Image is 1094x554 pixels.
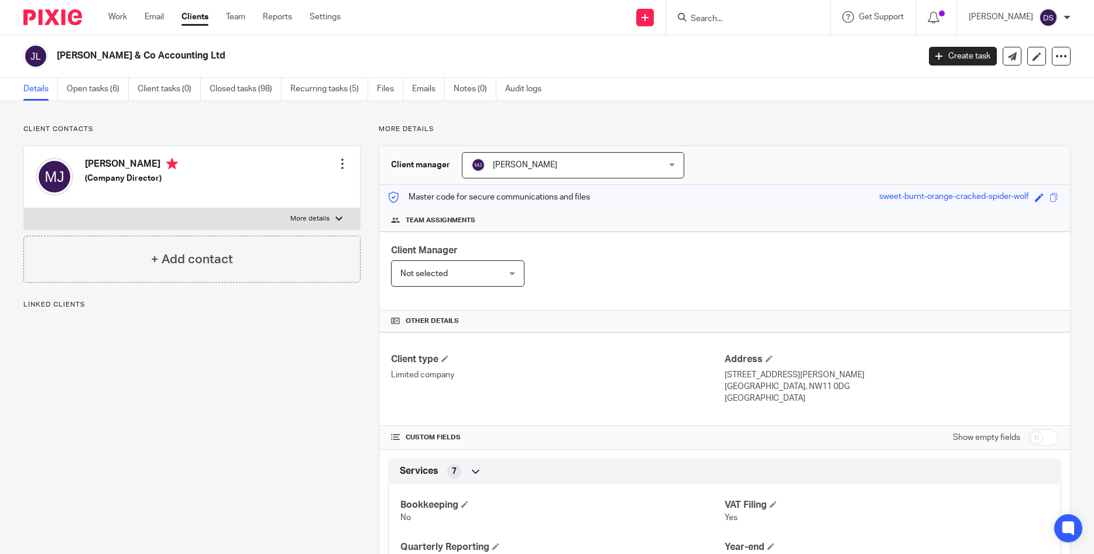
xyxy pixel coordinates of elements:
[412,78,445,101] a: Emails
[1039,8,1058,27] img: svg%3E
[859,13,904,21] span: Get Support
[452,466,457,477] span: 7
[406,316,459,326] span: Other details
[85,173,178,184] h5: (Company Director)
[23,125,361,134] p: Client contacts
[377,78,403,101] a: Files
[391,159,450,171] h3: Client manager
[391,433,725,442] h4: CUSTOM FIELDS
[725,541,1049,553] h4: Year-end
[391,353,725,366] h4: Client type
[263,11,292,23] a: Reports
[379,125,1071,134] p: More details
[725,499,1049,511] h4: VAT Filing
[400,514,411,522] span: No
[400,465,438,477] span: Services
[391,369,725,381] p: Limited company
[36,158,73,195] img: svg%3E
[725,353,1058,366] h4: Address
[23,78,58,101] a: Details
[471,158,485,172] img: svg%3E
[725,381,1058,393] p: [GEOGRAPHIC_DATA], NW11 0DG
[879,191,1029,204] div: sweet-burnt-orange-cracked-spider-wolf
[953,432,1020,443] label: Show empty fields
[85,158,178,173] h4: [PERSON_NAME]
[725,514,738,522] span: Yes
[23,9,82,25] img: Pixie
[505,78,550,101] a: Audit logs
[454,78,496,101] a: Notes (0)
[690,14,795,25] input: Search
[929,47,997,66] a: Create task
[108,11,127,23] a: Work
[23,44,48,68] img: svg%3E
[181,11,208,23] a: Clients
[23,300,361,309] p: Linked clients
[725,393,1058,404] p: [GEOGRAPHIC_DATA]
[67,78,129,101] a: Open tasks (6)
[725,369,1058,381] p: [STREET_ADDRESS][PERSON_NAME]
[290,214,330,223] p: More details
[290,78,368,101] a: Recurring tasks (5)
[145,11,164,23] a: Email
[226,11,245,23] a: Team
[166,158,178,170] i: Primary
[138,78,201,101] a: Client tasks (0)
[310,11,341,23] a: Settings
[391,246,458,255] span: Client Manager
[493,161,557,169] span: [PERSON_NAME]
[210,78,282,101] a: Closed tasks (98)
[406,216,475,225] span: Team assignments
[400,541,725,553] h4: Quarterly Reporting
[969,11,1033,23] p: [PERSON_NAME]
[400,270,448,278] span: Not selected
[57,50,740,62] h2: [PERSON_NAME] & Co Accounting Ltd
[151,250,233,269] h4: + Add contact
[388,191,590,203] p: Master code for secure communications and files
[400,499,725,511] h4: Bookkeeping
